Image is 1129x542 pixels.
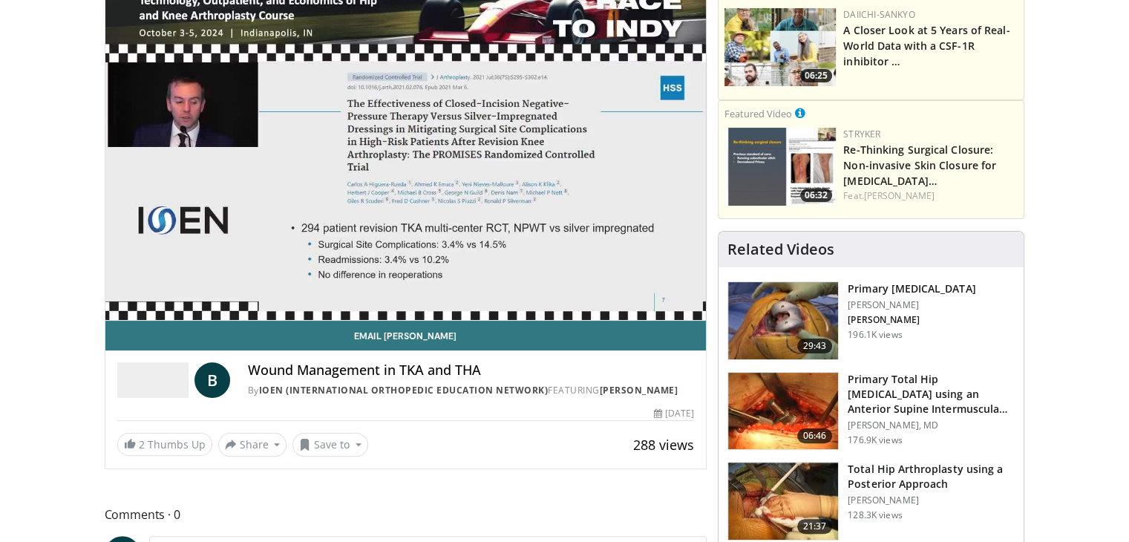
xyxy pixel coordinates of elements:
p: 176.9K views [848,434,902,446]
span: 06:25 [800,69,832,82]
a: 29:43 Primary [MEDICAL_DATA] [PERSON_NAME] [PERSON_NAME] 196.1K views [727,281,1015,360]
p: [PERSON_NAME], MD [848,419,1015,431]
p: [PERSON_NAME] [848,299,975,311]
a: A Closer Look at 5 Years of Real-World Data with a CSF-1R inhibitor … [843,23,1009,68]
a: B [194,362,230,398]
h4: Related Videos [727,241,834,258]
span: 29:43 [797,339,833,353]
span: 21:37 [797,519,833,534]
div: By FEATURING [248,384,695,397]
p: [PERSON_NAME] [848,494,1015,506]
a: 06:46 Primary Total Hip [MEDICAL_DATA] using an Anterior Supine Intermuscula… [PERSON_NAME], MD 1... [727,372,1015,451]
a: 2 Thumbs Up [117,433,212,456]
a: IOEN (International Orthopedic Education Network) [259,384,549,396]
h4: Wound Management in TKA and THA [248,362,695,379]
a: 06:25 [724,8,836,86]
a: 21:37 Total Hip Arthroplasty using a Posterior Approach [PERSON_NAME] 128.3K views [727,462,1015,541]
p: 128.3K views [848,509,902,521]
a: Daiichi-Sankyo [843,8,914,21]
a: 06:32 [724,128,836,206]
img: 263423_3.png.150x105_q85_crop-smart_upscale.jpg [728,373,838,450]
button: Save to [292,433,368,457]
p: 196.1K views [848,329,902,341]
a: [PERSON_NAME] [600,384,678,396]
h3: Total Hip Arthroplasty using a Posterior Approach [848,462,1015,492]
a: [PERSON_NAME] [864,189,935,202]
span: 06:46 [797,428,833,443]
img: IOEN (International Orthopedic Education Network) [117,362,189,398]
div: [DATE] [654,407,694,420]
a: Email [PERSON_NAME] [105,321,707,350]
span: 2 [139,437,145,451]
a: Re-Thinking Surgical Closure: Non-invasive Skin Closure for [MEDICAL_DATA]… [843,143,996,188]
img: f1f532c3-0ef6-42d5-913a-00ff2bbdb663.150x105_q85_crop-smart_upscale.jpg [724,128,836,206]
span: 288 views [633,436,694,454]
span: Comments 0 [105,505,707,524]
img: 297061_3.png.150x105_q85_crop-smart_upscale.jpg [728,282,838,359]
h3: Primary Total Hip [MEDICAL_DATA] using an Anterior Supine Intermuscula… [848,372,1015,417]
span: 06:32 [800,189,832,202]
img: 93c22cae-14d1-47f0-9e4a-a244e824b022.png.150x105_q85_crop-smart_upscale.jpg [724,8,836,86]
small: Featured Video [724,107,792,120]
div: Feat. [843,189,1018,203]
a: Stryker [843,128,880,140]
h3: Primary [MEDICAL_DATA] [848,281,975,296]
img: 286987_0000_1.png.150x105_q85_crop-smart_upscale.jpg [728,463,838,540]
p: [PERSON_NAME] [848,314,975,326]
button: Share [218,433,287,457]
